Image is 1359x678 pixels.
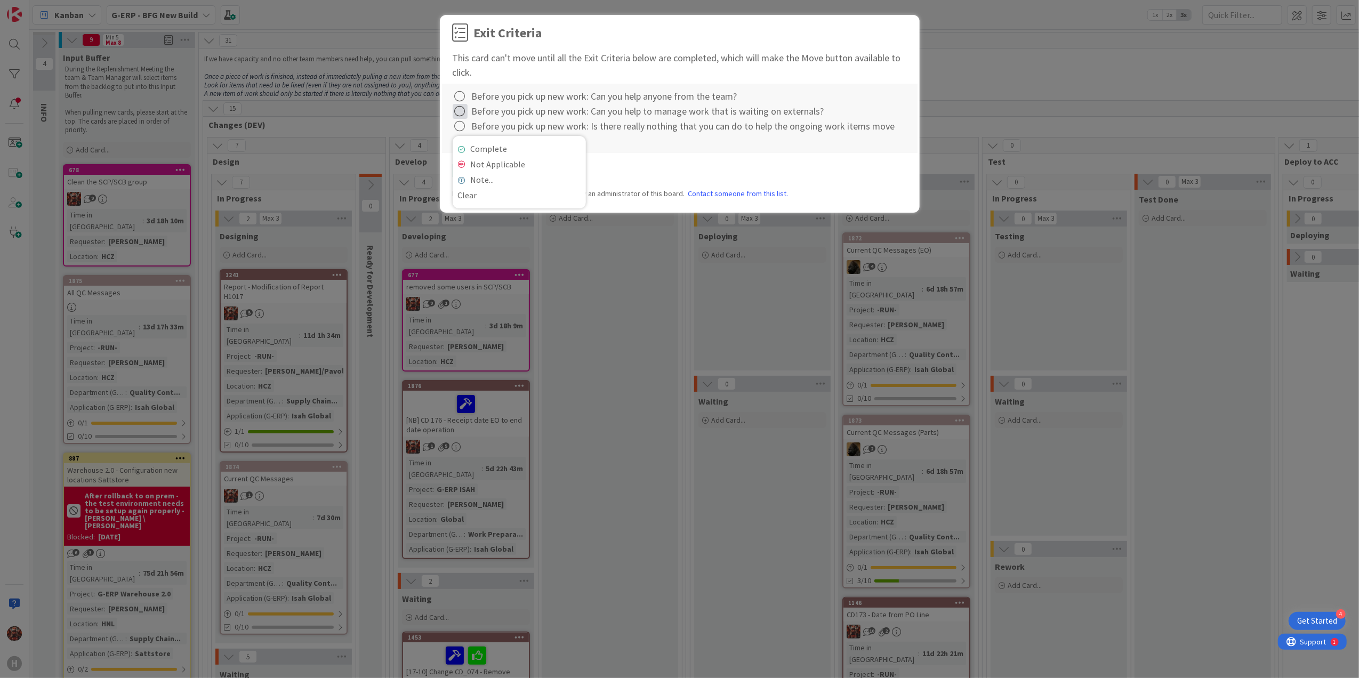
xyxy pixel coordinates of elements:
div: Open Get Started checklist, remaining modules: 4 [1289,612,1346,630]
div: Get Started [1297,616,1337,626]
div: Before you pick up new work: Can you help to manage work that is waiting on externals? [472,104,824,118]
a: Clear [453,188,586,203]
a: Contact someone from this list. [688,188,789,199]
span: Support [22,2,49,14]
div: Exit Criteria [474,23,542,43]
div: 1 [55,4,58,13]
a: Note... [453,172,586,188]
a: Not Applicable [453,157,586,172]
div: 4 [1336,609,1346,619]
a: Complete [453,141,586,157]
div: Before you pick up new work: Can you help anyone from the team? [472,89,737,103]
div: This card can't move until all the Exit Criteria below are completed, which will make the Move bu... [453,51,907,79]
div: Before you pick up new work: Is there really nothing that you can do to help the ongoing work ite... [472,119,907,148]
div: Note: Exit Criteria is a board setting set by an administrator of this board. [453,188,907,199]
